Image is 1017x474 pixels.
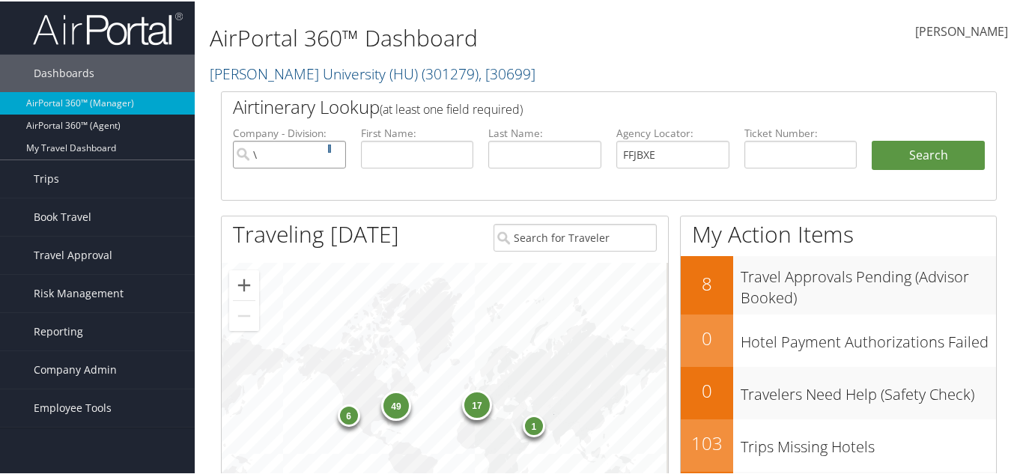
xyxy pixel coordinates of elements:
[34,350,117,387] span: Company Admin
[34,273,124,311] span: Risk Management
[479,62,535,82] span: , [ 30699 ]
[34,235,112,273] span: Travel Approval
[523,413,545,435] div: 1
[361,124,474,139] label: First Name:
[229,269,259,299] button: Zoom in
[681,365,996,418] a: 0Travelers Need Help (Safety Check)
[741,258,996,307] h3: Travel Approvals Pending (Advisor Booked)
[34,197,91,234] span: Book Travel
[681,377,733,402] h2: 0
[233,217,399,249] h1: Traveling [DATE]
[34,312,83,349] span: Reporting
[33,10,183,45] img: airportal-logo.png
[681,313,996,365] a: 0Hotel Payment Authorizations Failed
[422,62,479,82] span: ( 301279 )
[229,300,259,329] button: Zoom out
[681,324,733,350] h2: 0
[872,139,985,169] button: Search
[681,270,733,295] h2: 8
[462,389,492,419] div: 17
[681,418,996,470] a: 103Trips Missing Hotels
[494,222,657,250] input: Search for Traveler
[380,100,523,116] span: (at least one field required)
[338,402,360,425] div: 6
[741,323,996,351] h3: Hotel Payment Authorizations Failed
[681,217,996,249] h1: My Action Items
[34,388,112,425] span: Employee Tools
[915,7,1008,54] a: [PERSON_NAME]
[488,124,601,139] label: Last Name:
[34,159,59,196] span: Trips
[381,389,411,419] div: 49
[210,62,535,82] a: [PERSON_NAME] University (HU)
[328,143,340,151] img: ajax-loader.gif
[233,124,346,139] label: Company - Division:
[210,21,742,52] h1: AirPortal 360™ Dashboard
[744,124,857,139] label: Ticket Number:
[233,93,920,118] h2: Airtinerary Lookup
[741,375,996,404] h3: Travelers Need Help (Safety Check)
[616,124,729,139] label: Agency Locator:
[741,428,996,456] h3: Trips Missing Hotels
[915,22,1008,38] span: [PERSON_NAME]
[681,429,733,455] h2: 103
[34,53,94,91] span: Dashboards
[681,255,996,312] a: 8Travel Approvals Pending (Advisor Booked)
